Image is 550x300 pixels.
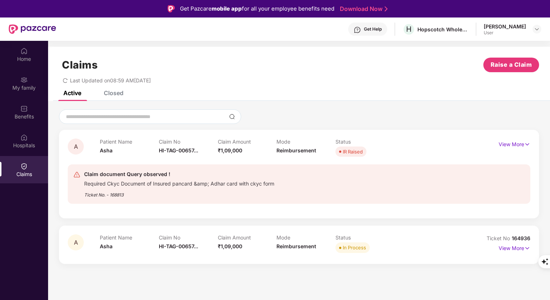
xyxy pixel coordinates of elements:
[364,26,382,32] div: Get Help
[487,235,512,241] span: Ticket No
[276,234,335,241] p: Mode
[63,89,81,97] div: Active
[159,243,198,249] span: HI-TAG-00657...
[159,147,198,153] span: HI-TAG-00657...
[100,243,113,249] span: Asha
[104,89,123,97] div: Closed
[499,242,530,252] p: View More
[159,234,218,241] p: Claim No
[62,59,98,71] h1: Claims
[218,234,277,241] p: Claim Amount
[276,243,316,249] span: Reimbursement
[484,23,526,30] div: [PERSON_NAME]
[100,139,159,145] p: Patient Name
[218,243,242,249] span: ₹1,09,000
[385,5,388,13] img: Stroke
[20,163,28,170] img: svg+xml;base64,PHN2ZyBpZD0iQ2xhaW0iIHhtbG5zPSJodHRwOi8vd3d3LnczLm9yZy8yMDAwL3N2ZyIgd2lkdGg9IjIwIi...
[276,139,335,145] p: Mode
[335,234,394,241] p: Status
[70,77,151,83] span: Last Updated on 08:59 AM[DATE]
[335,139,394,145] p: Status
[180,4,334,13] div: Get Pazcare for all your employee benefits need
[534,26,540,32] img: svg+xml;base64,PHN2ZyBpZD0iRHJvcGRvd24tMzJ4MzIiIHhtbG5zPSJodHRwOi8vd3d3LnczLm9yZy8yMDAwL3N2ZyIgd2...
[20,47,28,55] img: svg+xml;base64,PHN2ZyBpZD0iSG9tZSIgeG1sbnM9Imh0dHA6Ly93d3cudzMub3JnLzIwMDAvc3ZnIiB3aWR0aD0iMjAiIG...
[524,140,530,148] img: svg+xml;base64,PHN2ZyB4bWxucz0iaHR0cDovL3d3dy53My5vcmcvMjAwMC9zdmciIHdpZHRoPSIxNyIgaGVpZ2h0PSIxNy...
[491,60,532,69] span: Raise a Claim
[343,148,363,155] div: IR Raised
[20,134,28,141] img: svg+xml;base64,PHN2ZyBpZD0iSG9zcGl0YWxzIiB4bWxucz0iaHR0cDovL3d3dy53My5vcmcvMjAwMC9zdmciIHdpZHRoPS...
[512,235,530,241] span: 164936
[20,105,28,112] img: svg+xml;base64,PHN2ZyBpZD0iQmVuZWZpdHMiIHhtbG5zPSJodHRwOi8vd3d3LnczLm9yZy8yMDAwL3N2ZyIgd2lkdGg9Ij...
[84,187,274,198] div: Ticket No. - 168813
[406,25,412,34] span: H
[84,179,274,187] div: Required Ckyc Document of Insured pancard &amp; Adhar card with ckyc form
[63,77,68,83] span: redo
[74,239,78,246] span: A
[100,234,159,241] p: Patient Name
[74,144,78,150] span: A
[218,139,277,145] p: Claim Amount
[229,114,235,120] img: svg+xml;base64,PHN2ZyBpZD0iU2VhcmNoLTMyeDMyIiB4bWxucz0iaHR0cDovL3d3dy53My5vcmcvMjAwMC9zdmciIHdpZH...
[212,5,242,12] strong: mobile app
[20,76,28,83] img: svg+xml;base64,PHN2ZyB3aWR0aD0iMjAiIGhlaWdodD0iMjAiIHZpZXdCb3g9IjAgMCAyMCAyMCIgZmlsbD0ibm9uZSIgeG...
[218,147,242,153] span: ₹1,09,000
[159,139,218,145] p: Claim No
[524,244,530,252] img: svg+xml;base64,PHN2ZyB4bWxucz0iaHR0cDovL3d3dy53My5vcmcvMjAwMC9zdmciIHdpZHRoPSIxNyIgaGVpZ2h0PSIxNy...
[84,170,274,179] div: Claim document Query observed !
[484,30,526,36] div: User
[417,26,468,33] div: Hopscotch Wholesale Trading Private Limited
[168,5,175,12] img: Logo
[100,147,113,153] span: Asha
[483,58,539,72] button: Raise a Claim
[9,24,56,34] img: New Pazcare Logo
[499,139,530,148] p: View More
[73,171,80,178] img: svg+xml;base64,PHN2ZyB4bWxucz0iaHR0cDovL3d3dy53My5vcmcvMjAwMC9zdmciIHdpZHRoPSIyNCIgaGVpZ2h0PSIyNC...
[354,26,361,34] img: svg+xml;base64,PHN2ZyBpZD0iSGVscC0zMngzMiIgeG1sbnM9Imh0dHA6Ly93d3cudzMub3JnLzIwMDAvc3ZnIiB3aWR0aD...
[340,5,385,13] a: Download Now
[343,244,366,251] div: In Process
[276,147,316,153] span: Reimbursement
